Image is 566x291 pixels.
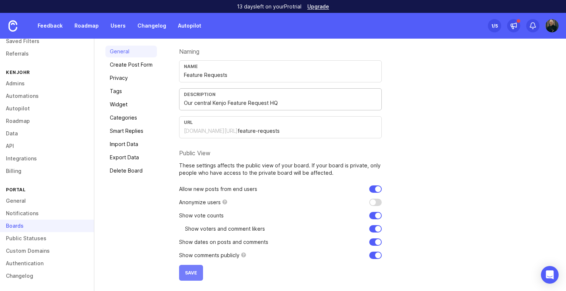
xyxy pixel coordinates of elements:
[179,238,268,246] p: Show dates on posts and comments
[179,252,240,259] p: Show comments publicly
[105,165,157,177] a: Delete Board
[179,265,203,281] button: Save
[179,212,224,219] p: Show vote counts
[185,225,265,233] p: Show voters and comment likers
[184,64,377,69] div: Name
[105,85,157,97] a: Tags
[133,19,171,32] a: Changelog
[179,185,257,193] p: Allow new posts from end users
[179,199,221,206] p: Anonymize users
[545,19,559,32] img: Christian Kaller
[491,21,498,31] div: 1 /5
[488,19,501,32] button: 1/5
[185,270,197,276] span: Save
[179,49,382,54] div: Naming
[105,125,157,137] a: Smart Replies
[105,59,157,71] a: Create Post Form
[237,3,301,10] p: 13 days left on your Pro trial
[179,162,382,177] p: These settings affects the public view of your board. If your board is private, only people who h...
[70,19,103,32] a: Roadmap
[184,120,377,125] div: URL
[184,92,377,97] div: Description
[307,4,329,9] a: Upgrade
[105,112,157,124] a: Categories
[105,152,157,163] a: Export Data
[541,266,559,284] div: Open Intercom Messenger
[179,150,382,156] div: Public View
[105,46,157,57] a: General
[33,19,67,32] a: Feedback
[174,19,206,32] a: Autopilot
[8,20,17,32] img: Canny Home
[105,72,157,84] a: Privacy
[105,99,157,110] a: Widget
[184,127,238,135] div: [DOMAIN_NAME][URL]
[105,138,157,150] a: Import Data
[106,19,130,32] a: Users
